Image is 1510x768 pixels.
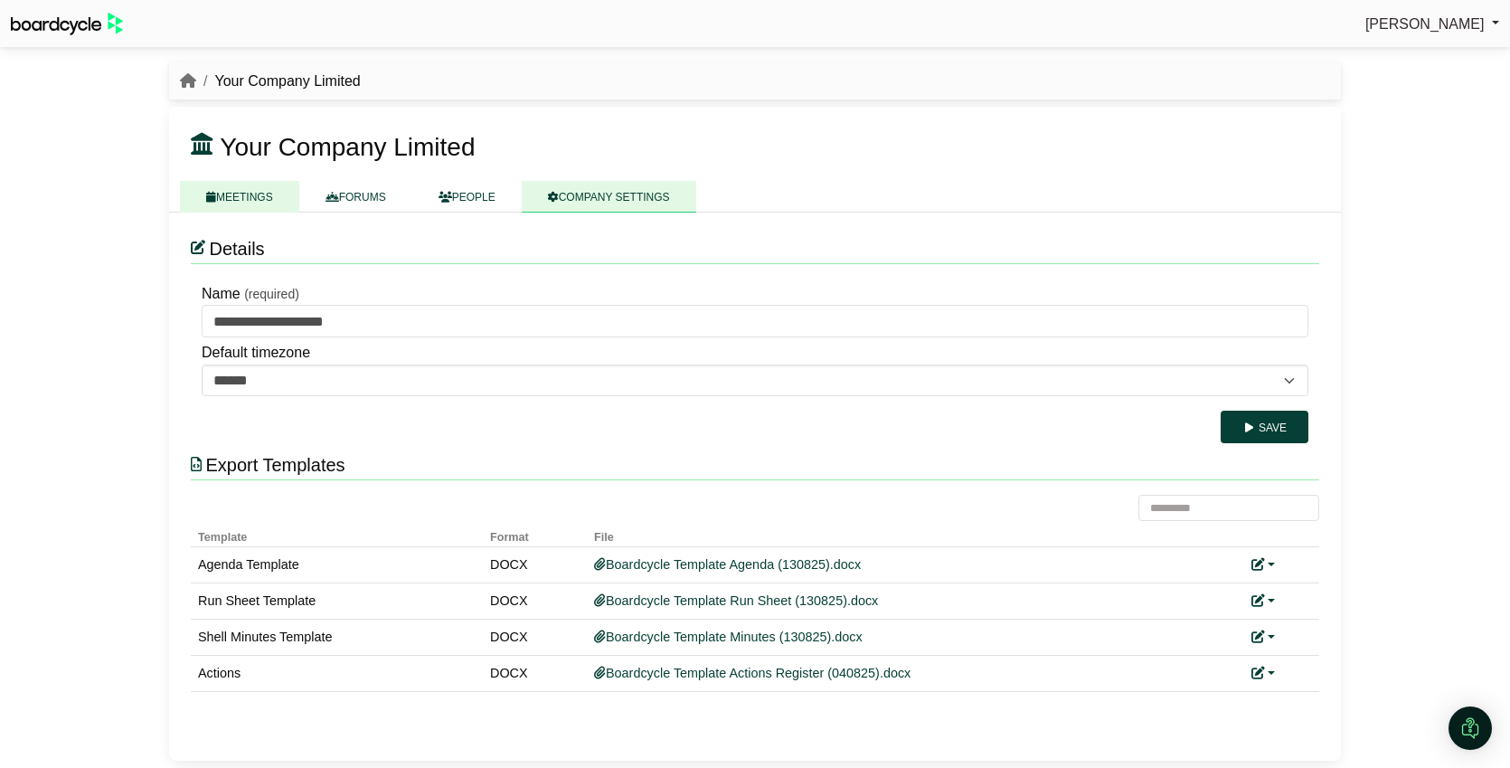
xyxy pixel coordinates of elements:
[191,656,483,692] td: Actions
[191,521,483,547] th: Template
[594,557,861,572] a: Boardcycle Template Agenda (130825).docx
[1365,13,1499,36] a: [PERSON_NAME]
[1221,411,1308,443] button: Save
[205,455,344,475] span: Export Templates
[483,656,587,692] td: DOCX
[587,521,1244,547] th: File
[244,287,299,301] small: (required)
[191,620,483,656] td: Shell Minutes Template
[1449,706,1492,750] div: Open Intercom Messenger
[299,181,412,213] a: FORUMS
[196,70,361,93] li: Your Company Limited
[11,13,123,35] img: BoardcycleBlackGreen-aaafeed430059cb809a45853b8cf6d952af9d84e6e89e1f1685b34bfd5cb7d64.svg
[191,583,483,620] td: Run Sheet Template
[594,630,863,644] a: Boardcycle Template Minutes (130825).docx
[191,547,483,583] td: Agenda Template
[483,521,587,547] th: Format
[220,133,475,161] span: Your Company Limited
[483,583,587,620] td: DOCX
[180,181,299,213] a: MEETINGS
[202,282,241,306] label: Name
[522,181,696,213] a: COMPANY SETTINGS
[412,181,522,213] a: PEOPLE
[1365,16,1485,32] span: [PERSON_NAME]
[202,341,310,365] label: Default timezone
[209,239,264,259] span: Details
[594,593,878,608] a: Boardcycle Template Run Sheet (130825).docx
[483,547,587,583] td: DOCX
[180,70,361,93] nav: breadcrumb
[594,666,911,680] a: Boardcycle Template Actions Register (040825).docx
[483,620,587,656] td: DOCX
